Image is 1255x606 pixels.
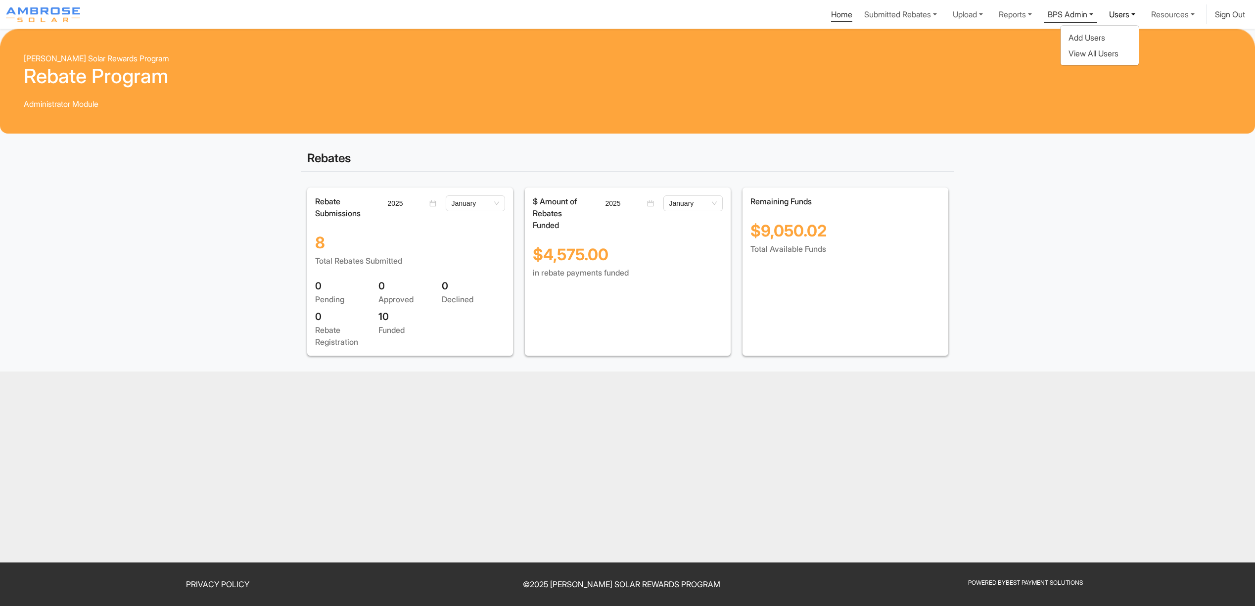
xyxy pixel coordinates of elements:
p: © 2025 [PERSON_NAME] Solar Rewards Program [425,578,817,590]
div: Declined [442,293,505,305]
a: Add Users [1069,32,1131,44]
h1: Rebate Program [24,64,1231,88]
div: 0 [378,279,442,293]
span: January [669,196,717,211]
div: Pending [315,293,378,305]
input: Select year [387,198,427,209]
a: Resources [1147,4,1199,24]
a: Home [831,9,852,22]
span: January [452,196,499,211]
div: Remaining Funds [750,195,940,207]
img: Program logo [6,7,80,22]
div: Rebates [301,145,954,172]
a: Submitted Rebates [860,4,941,24]
a: Sign Out [1215,9,1245,19]
a: BPS Admin [1044,4,1097,23]
div: 0 [315,309,378,324]
a: Reports [995,4,1036,24]
div: $4,575.00 [533,231,723,267]
div: 10 [378,309,442,324]
a: Users [1105,4,1139,24]
div: Funded [378,324,442,336]
div: Administrator Module [24,98,1231,110]
div: Total Rebates Submitted [315,255,505,267]
div: Rebate Submissions [309,195,376,219]
div: 0 [442,279,505,293]
div: 0 [315,279,378,293]
div: $ Amount of Rebates Funded [527,195,594,231]
div: Total Available Funds [750,243,940,255]
input: Select year [605,198,645,209]
div: 8 [315,219,505,255]
a: View All Users [1069,47,1131,59]
a: Privacy Policy [186,579,249,589]
a: Powered ByBest Payment Solutions [968,579,1083,586]
div: [PERSON_NAME] Solar Rewards Program [24,52,1231,64]
div: $9,050.02 [750,207,940,243]
div: Submitted Rebates [1060,25,1139,66]
div: in rebate payments funded [533,267,723,279]
div: Rebate Registration [315,324,378,348]
div: Approved [378,293,442,305]
a: Upload [949,4,987,24]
